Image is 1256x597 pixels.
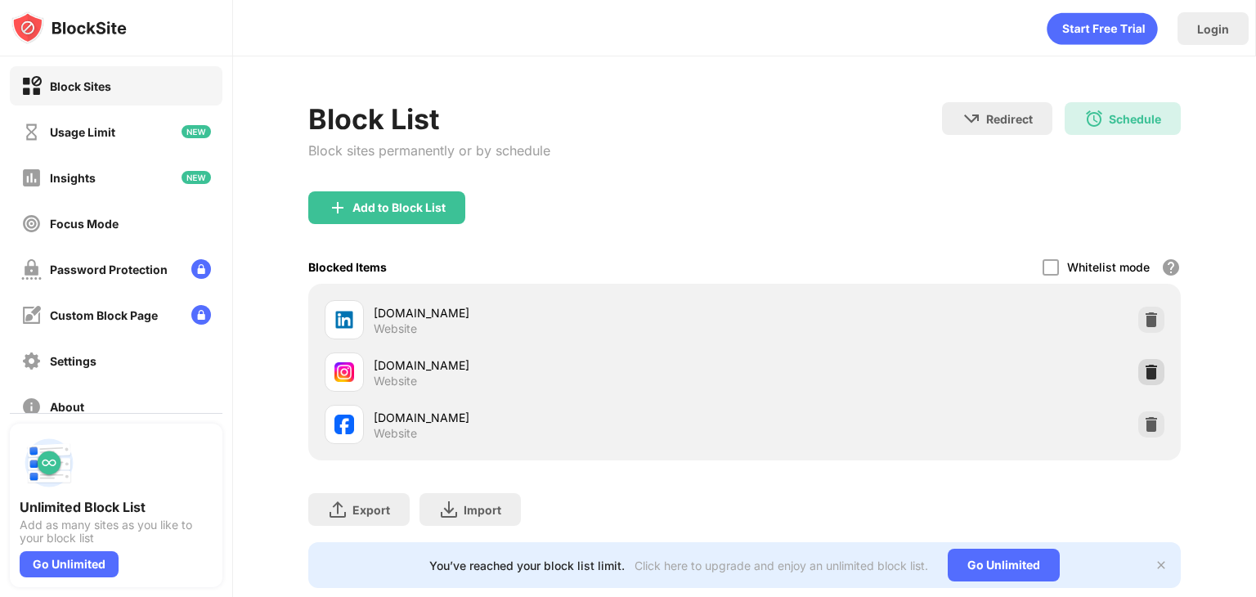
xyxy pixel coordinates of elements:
img: focus-off.svg [21,213,42,234]
div: Insights [50,171,96,185]
div: Import [464,503,501,517]
img: favicons [334,415,354,434]
div: Go Unlimited [20,551,119,577]
img: favicons [334,362,354,382]
div: Export [352,503,390,517]
div: Go Unlimited [948,549,1060,581]
img: about-off.svg [21,397,42,417]
div: Block sites permanently or by schedule [308,142,550,159]
img: new-icon.svg [182,125,211,138]
img: customize-block-page-off.svg [21,305,42,325]
img: lock-menu.svg [191,259,211,279]
img: insights-off.svg [21,168,42,188]
div: Block List [308,102,550,136]
img: time-usage-off.svg [21,122,42,142]
div: Password Protection [50,263,168,276]
div: About [50,400,84,414]
div: Click here to upgrade and enjoy an unlimited block list. [635,559,928,572]
div: Blocked Items [308,260,387,274]
div: Add to Block List [352,201,446,214]
img: x-button.svg [1155,559,1168,572]
img: new-icon.svg [182,171,211,184]
div: Whitelist mode [1067,260,1150,274]
div: Unlimited Block List [20,499,213,515]
div: You’ve reached your block list limit. [429,559,625,572]
div: Add as many sites as you like to your block list [20,518,213,545]
div: Custom Block Page [50,308,158,322]
div: Block Sites [50,79,111,93]
div: Schedule [1109,112,1161,126]
img: push-block-list.svg [20,433,78,492]
div: Login [1197,22,1229,36]
img: password-protection-off.svg [21,259,42,280]
img: lock-menu.svg [191,305,211,325]
img: logo-blocksite.svg [11,11,127,44]
div: animation [1047,12,1158,45]
div: [DOMAIN_NAME] [374,409,744,426]
div: Redirect [986,112,1033,126]
div: Focus Mode [50,217,119,231]
img: settings-off.svg [21,351,42,371]
img: block-on.svg [21,76,42,97]
div: Usage Limit [50,125,115,139]
div: [DOMAIN_NAME] [374,357,744,374]
div: Website [374,426,417,441]
div: Website [374,374,417,388]
div: [DOMAIN_NAME] [374,304,744,321]
div: Website [374,321,417,336]
div: Settings [50,354,96,368]
img: favicons [334,310,354,330]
